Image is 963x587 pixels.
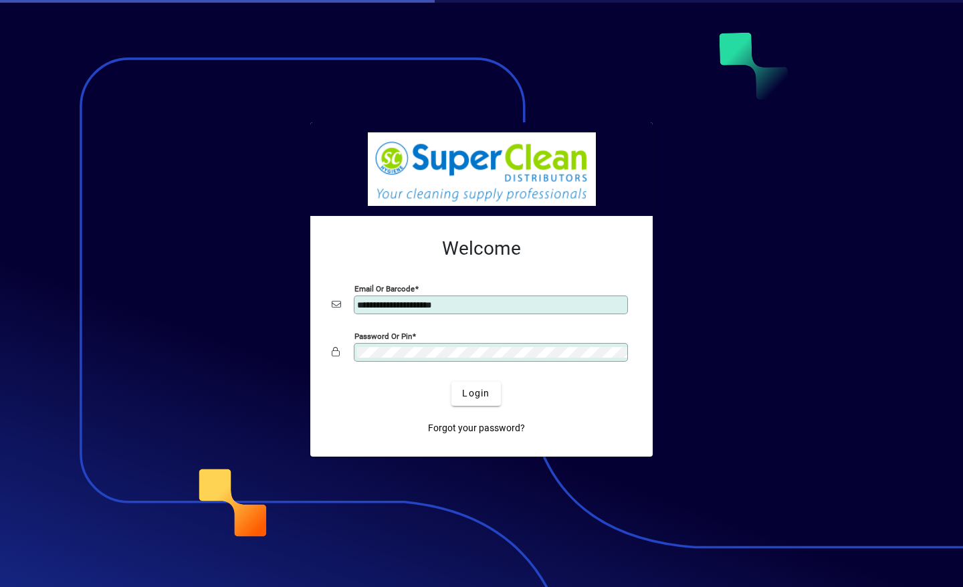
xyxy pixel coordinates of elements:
h2: Welcome [332,237,631,260]
mat-label: Email or Barcode [354,283,415,293]
span: Login [462,386,490,400]
span: Forgot your password? [428,421,525,435]
button: Login [451,382,500,406]
mat-label: Password or Pin [354,331,412,340]
a: Forgot your password? [423,417,530,441]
